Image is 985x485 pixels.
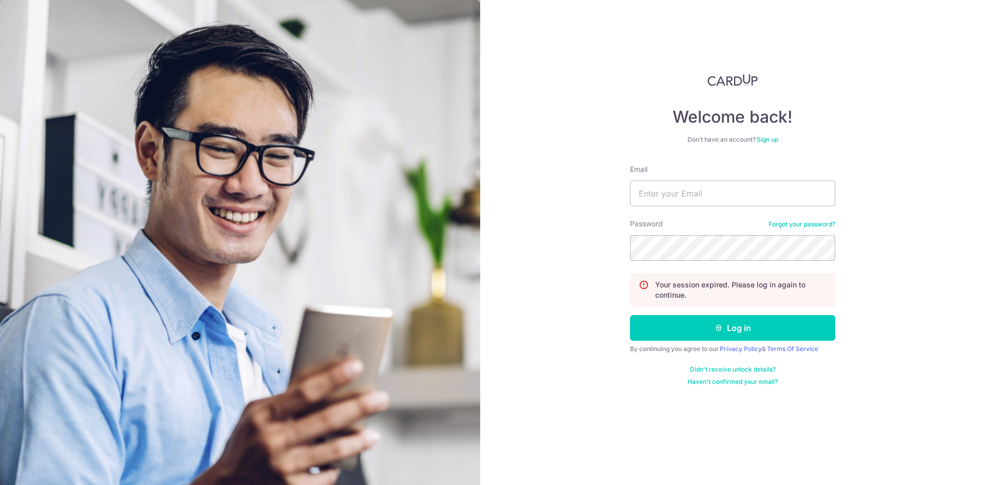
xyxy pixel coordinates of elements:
a: Didn't receive unlock details? [690,365,776,374]
button: Log in [630,315,835,341]
label: Password [630,219,663,229]
a: Haven't confirmed your email? [687,378,778,386]
a: Forgot your password? [769,220,835,228]
a: Sign up [757,135,778,143]
label: Email [630,164,647,174]
a: Terms Of Service [767,345,818,353]
a: Privacy Policy [720,345,762,353]
h4: Welcome back! [630,107,835,127]
div: By continuing you agree to our & [630,345,835,353]
input: Enter your Email [630,181,835,206]
p: Your session expired. Please log in again to continue. [655,280,826,300]
div: Don’t have an account? [630,135,835,144]
img: CardUp Logo [707,74,758,86]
